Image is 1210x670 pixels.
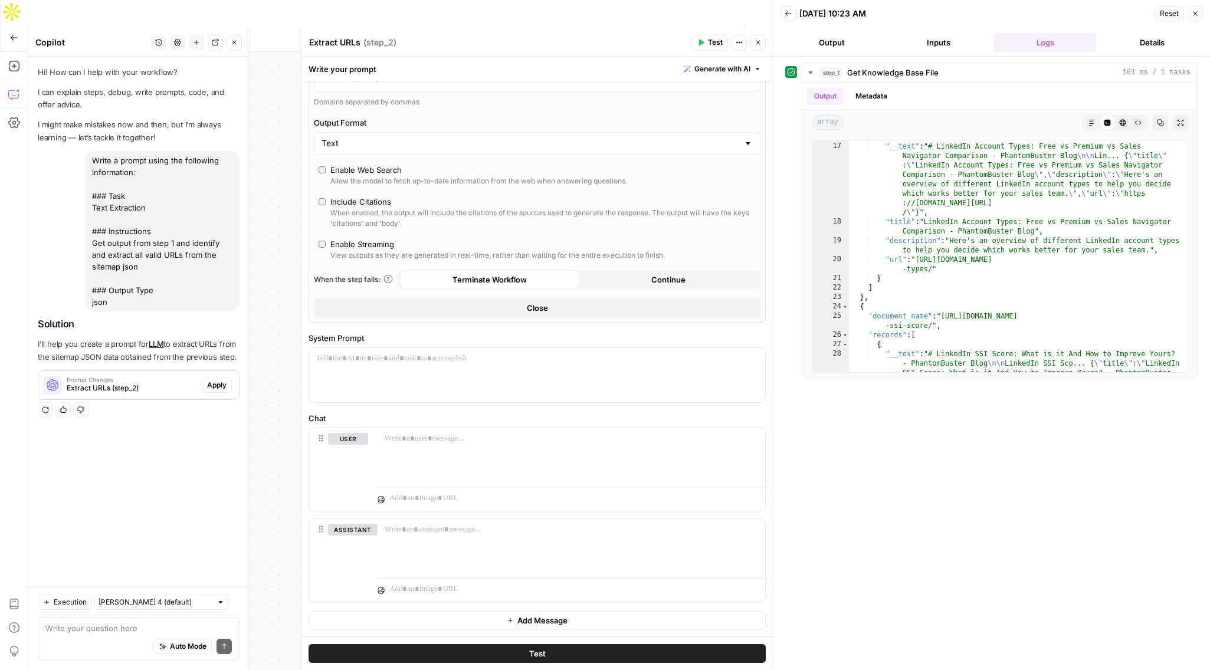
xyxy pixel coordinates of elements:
div: 25 [812,311,849,330]
h2: Solution [38,318,240,330]
button: Logs [994,33,1096,52]
label: System Prompt [309,332,766,344]
p: I can explain steps, debug, write prompts, code, and offer advice. [38,86,240,111]
button: Apply [202,377,232,393]
div: 28 [812,349,849,425]
span: Toggle code folding, rows 27 through 32 [842,340,848,349]
div: user [309,428,368,511]
span: step_1 [820,67,842,78]
button: Continue [579,270,759,289]
span: Close [527,302,548,314]
button: Test [309,644,766,663]
span: array [812,115,844,130]
span: Add Message [517,615,568,626]
input: Include CitationsWhen enabled, the output will include the citations of the sources used to gener... [319,198,326,205]
input: Claude Sonnet 4 (default) [99,596,212,608]
div: 17 [812,142,849,217]
button: Generate with AI [679,61,766,77]
label: Output Format [314,117,760,129]
button: Inputs [887,33,989,52]
span: Toggle code folding, rows 24 through 34 [842,302,848,311]
div: 161 ms / 1 tasks [802,83,1198,377]
span: Extract URLs (step_2) [67,383,197,393]
div: 21 [812,274,849,283]
div: Allow the model to fetch up-to-date information from the web when answering questions. [330,176,627,186]
div: 19 [812,236,849,255]
button: Details [1101,33,1203,52]
button: Close [314,298,760,317]
input: Text [322,137,739,149]
span: Test [708,37,723,48]
button: Execution [38,595,92,610]
div: 24 [812,302,849,311]
span: Apply [207,380,227,390]
div: Domains separated by commas [314,97,760,107]
button: Add Message [309,612,766,629]
div: When enabled, the output will include the citations of the sources used to generate the response.... [330,208,756,229]
div: 20 [812,255,849,274]
button: Metadata [848,87,894,105]
button: Output [807,87,844,105]
div: View outputs as they are generated in real-time, rather than waiting for the entire execution to ... [330,250,665,261]
div: Copilot [35,37,147,48]
button: 161 ms / 1 tasks [802,63,1198,82]
span: Toggle code folding, rows 26 through 33 [842,330,848,340]
span: ( step_2 ) [363,37,396,48]
button: Reset [1155,6,1184,21]
button: user [328,433,368,445]
div: 27 [812,340,849,349]
div: Include Citations [330,196,391,208]
span: Generate with AI [694,64,750,74]
p: I might make mistakes now and then, but I’m always learning — let’s tackle it together! [38,119,240,143]
div: 18 [812,217,849,236]
input: Enable Web SearchAllow the model to fetch up-to-date information from the web when answering ques... [319,166,326,173]
div: Write a prompt using the following information: ### Task Text Extraction ### Instructions Get out... [85,151,240,311]
p: Hi! How can I help with your workflow? [38,66,240,78]
span: Reset [1160,8,1179,19]
span: 161 ms / 1 tasks [1123,67,1191,78]
span: Test [529,648,546,659]
div: 26 [812,330,849,340]
div: 23 [812,293,849,302]
span: Terminate Workflow [452,274,527,285]
button: assistant [328,524,378,536]
label: Chat [309,412,766,424]
span: Prompt Changes [67,377,197,383]
button: Output [781,33,883,52]
div: Enable Web Search [330,164,402,176]
button: Test [692,35,728,50]
div: Write your prompt [301,57,773,81]
span: Execution [54,597,87,607]
a: When the step fails: [314,274,393,285]
div: 22 [812,283,849,293]
span: Continue [651,274,686,285]
div: assistant [309,519,368,602]
div: Enable Streaming [330,238,394,250]
p: I'll help you create a prompt for to extract URLs from the sitemap JSON data obtained from the pr... [38,338,240,363]
button: Auto Mode [154,639,212,654]
span: Get Knowledge Base File [847,67,939,78]
input: Enable StreamingView outputs as they are generated in real-time, rather than waiting for the enti... [319,241,326,248]
textarea: Extract URLs [309,37,360,48]
a: LLM [149,339,163,349]
span: Auto Mode [170,641,206,652]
